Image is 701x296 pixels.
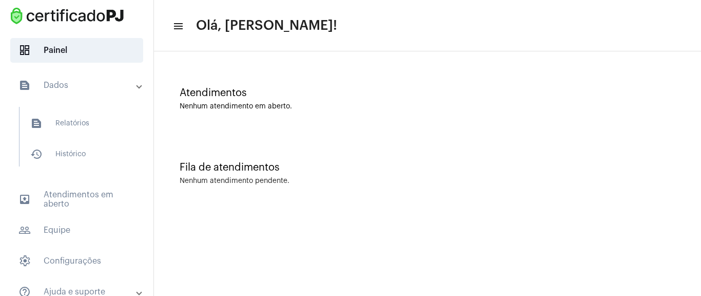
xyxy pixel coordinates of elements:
[172,20,183,32] mat-icon: sidenav icon
[22,142,130,166] span: Histórico
[30,148,43,160] mat-icon: sidenav icon
[18,193,31,206] mat-icon: sidenav icon
[10,249,143,273] span: Configurações
[10,38,143,63] span: Painel
[30,117,43,129] mat-icon: sidenav icon
[8,5,126,27] img: fba4626d-73b5-6c3e-879c-9397d3eee438.png
[18,224,31,236] mat-icon: sidenav icon
[10,187,143,212] span: Atendimentos em aberto
[180,87,675,99] div: Atendimentos
[18,44,31,57] span: sidenav icon
[180,103,675,110] div: Nenhum atendimento em aberto.
[196,17,337,34] span: Olá, [PERSON_NAME]!
[180,177,289,185] div: Nenhum atendimento pendente.
[180,162,675,173] div: Fila de atendimentos
[22,111,130,136] span: Relatórios
[6,102,153,181] div: sidenav iconDados
[18,255,31,267] span: sidenav icon
[6,69,153,102] mat-expansion-panel-header: sidenav iconDados
[18,79,137,91] mat-panel-title: Dados
[10,218,143,243] span: Equipe
[18,79,31,91] mat-icon: sidenav icon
